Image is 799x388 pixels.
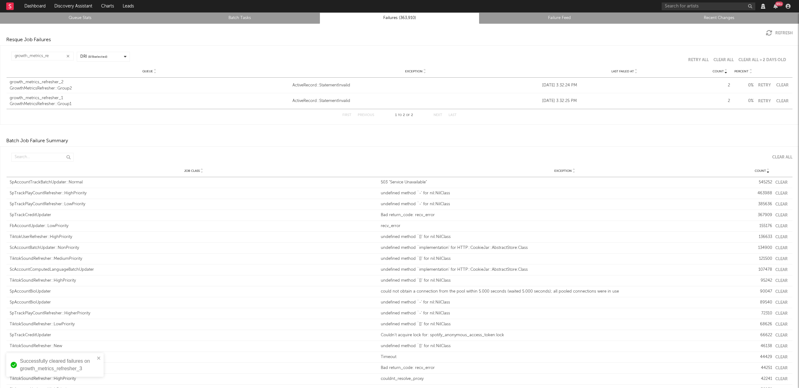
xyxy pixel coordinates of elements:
[775,246,788,250] button: Clear
[449,114,457,117] button: Last
[542,98,707,104] div: [DATE] 3:32:25 PM
[752,332,772,338] div: 66622
[381,245,749,251] div: undefined method `implementation' for HTTP::CookieJar::AbstractStore:Class
[733,82,753,89] div: 0 %
[342,114,351,117] button: First
[733,98,753,104] div: 0 %
[752,179,772,186] div: 545252
[752,267,772,273] div: 107478
[10,212,378,218] div: SpTrackCreditUpdater
[775,377,788,381] button: Clear
[381,179,749,186] div: 503 "Service Unavailable"
[775,366,788,370] button: Clear
[10,299,378,306] div: SpAccountBioUpdater
[775,213,788,217] button: Clear
[752,321,772,327] div: 68626
[775,202,788,206] button: Clear
[184,169,200,173] span: Job Class
[775,181,788,185] button: Clear
[775,235,788,239] button: Clear
[10,179,378,186] div: SpAccountTrackBatchUpdater::Normal
[11,153,74,162] input: Search...
[775,323,788,327] button: Clear
[381,223,749,229] div: recv_error
[11,52,74,61] input: Search...
[775,279,788,283] button: Clear
[406,114,410,117] span: of
[6,36,51,44] div: Resque Job Failures
[10,79,289,85] div: growth_metrics_refresher_2
[734,70,748,73] span: Percent
[752,354,772,360] div: 44429
[381,354,749,360] div: Timeout
[775,312,788,316] button: Clear
[292,82,539,89] a: ActiveRecord::StatementInvalid
[752,343,772,349] div: 46138
[713,58,734,62] button: Clear All
[757,99,772,103] button: Retry
[381,343,749,349] div: undefined method `[]' for nil:NilClass
[381,256,749,262] div: undefined method `[]' for nil:NilClass
[738,58,786,62] button: Clear All > 2 Days Old
[752,310,772,317] div: 72310
[381,376,749,382] div: couldnt_resolve_proxy
[97,356,101,361] button: close
[381,289,749,295] div: could not obtain a connection from the pool within 5.000 seconds (waited 5.000 seconds); all pool...
[163,14,316,22] a: Batch Tasks
[775,344,788,348] button: Clear
[20,357,95,372] div: Successfully cleared failures on growth_metrics_refresher_3
[10,85,289,92] div: GrowthMetricsRefresher::Group2
[554,169,572,173] span: Exception
[3,14,156,22] a: Queue Stats
[752,299,772,306] div: 89540
[710,82,730,89] div: 2
[688,58,709,62] button: Retry All
[10,190,378,196] div: SpTrackPlayCountRefresher::HighPriority
[752,256,772,262] div: 121500
[6,137,68,145] div: Batch Job Failure Summary
[542,82,707,89] div: [DATE] 3:32:24 PM
[292,98,539,104] a: ActiveRecord::StatementInvalid
[757,83,772,87] button: Retry
[10,289,378,295] div: SpAccountBioUpdater
[775,83,789,87] button: Clear
[10,278,378,284] div: TiktokSoundRefresher::HighPriority
[434,114,442,117] button: Next
[381,278,749,284] div: undefined method `[]' for nil:NilClass
[381,267,749,273] div: undefined method `implementation' for HTTP::CookieJar::AbstractStore:Class
[10,256,378,262] div: TiktokSoundRefresher::MediumPriority
[142,70,153,73] span: Queue
[10,223,378,229] div: FbAccountUpdater::LowPriority
[710,98,730,104] div: 2
[752,289,772,295] div: 90047
[766,30,793,36] button: Refresh
[381,299,749,306] div: undefined method `-' for nil:NilClass
[775,2,783,6] div: 99 +
[10,354,378,360] div: FbAccountUpdater::LowPriority
[10,310,378,317] div: SpTrackPlayCountRefresher::HigherPriority
[405,70,423,73] span: Exception
[10,79,289,91] a: growth_metrics_refresher_2GrowthMetricsRefresher::Group2
[381,321,749,327] div: undefined method `[]' for nil:NilClass
[662,2,755,10] input: Search for artists
[381,190,749,196] div: undefined method `-' for nil:NilClass
[775,301,788,305] button: Clear
[752,223,772,229] div: 155176
[752,190,772,196] div: 463988
[358,114,374,117] button: Previous
[775,333,788,337] button: Clear
[10,95,289,107] a: growth_metrics_refresher_1GrowthMetricsRefresher::Group1
[381,201,749,207] div: undefined method `-' for nil:NilClass
[10,201,378,207] div: SpTrackPlayCountRefresher::LowPriority
[10,245,378,251] div: ScAccountBatchUpdater::NonPriority
[10,321,378,327] div: TiktokSoundRefresher::LowPriority
[752,201,772,207] div: 385636
[713,70,724,73] span: Count
[755,169,766,173] span: Count
[80,54,107,60] div: DRI
[381,332,749,338] div: Couldn't acquire lock for: spotify_anonymous_access_token:lock
[775,192,788,196] button: Clear
[323,14,476,22] a: Failures (363,910)
[752,212,772,218] div: 367909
